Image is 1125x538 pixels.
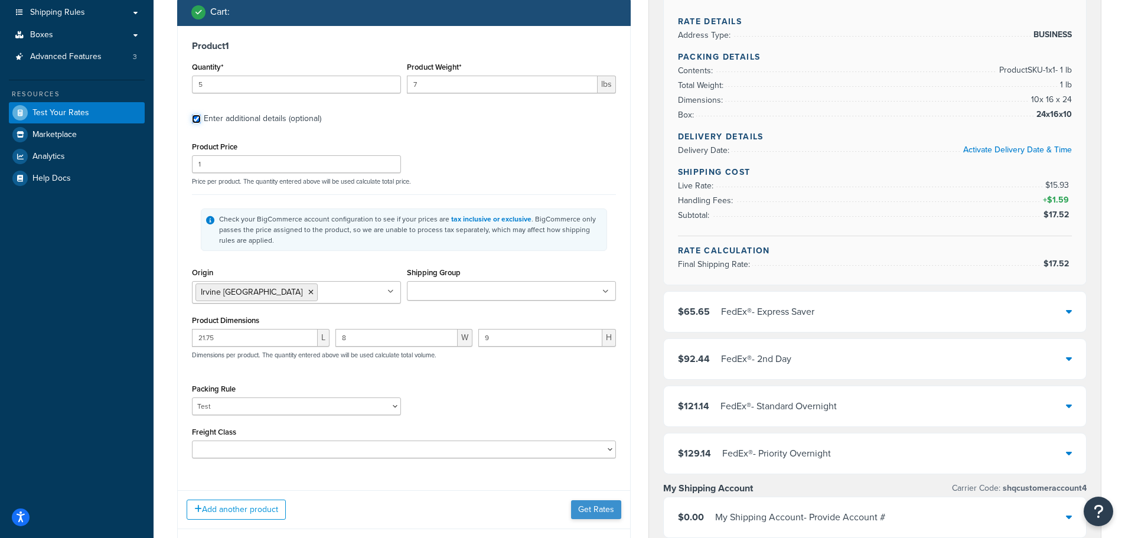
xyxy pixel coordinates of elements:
a: Test Your Rates [9,102,145,123]
label: Packing Rule [192,384,236,393]
span: $0.00 [678,510,704,524]
span: Shipping Rules [30,8,85,18]
span: Advanced Features [30,52,102,62]
div: FedEx® - 2nd Day [721,351,791,367]
span: $1.59 [1047,194,1072,206]
button: Open Resource Center [1084,497,1113,526]
a: Advanced Features3 [9,46,145,68]
span: shqcustomeraccount4 [1000,482,1087,494]
a: Analytics [9,146,145,167]
span: Irvine [GEOGRAPHIC_DATA] [201,286,302,298]
div: Resources [9,89,145,99]
a: Help Docs [9,168,145,189]
label: Product Price [192,142,237,151]
span: $92.44 [678,352,710,366]
label: Product Dimensions [192,316,259,325]
div: My Shipping Account - Provide Account # [715,509,885,526]
span: $121.14 [678,399,709,413]
span: $65.65 [678,305,710,318]
span: Total Weight: [678,79,726,92]
span: $15.93 [1045,179,1072,191]
input: 0 [192,76,401,93]
span: 3 [133,52,137,62]
button: Get Rates [571,500,621,519]
p: Dimensions per product. The quantity entered above will be used calculate total volume. [189,351,436,359]
span: Address Type: [678,29,733,41]
span: Test Your Rates [32,108,89,118]
a: Shipping Rules [9,2,145,24]
span: Final Shipping Rate: [678,258,753,270]
h4: Packing Details [678,51,1072,63]
span: Contents: [678,64,716,77]
label: Shipping Group [407,268,461,277]
h4: Rate Details [678,15,1072,28]
span: BUSINESS [1031,28,1072,42]
a: Marketplace [9,124,145,145]
h4: Shipping Cost [678,166,1072,178]
div: Check your BigCommerce account configuration to see if your prices are . BigCommerce only passes ... [219,214,602,246]
h4: Rate Calculation [678,244,1072,257]
span: L [318,329,330,347]
p: Carrier Code: [952,480,1087,497]
div: FedEx® - Express Saver [721,304,814,320]
span: Handling Fees: [678,194,736,207]
input: Enter additional details (optional) [192,115,201,123]
span: Boxes [30,30,53,40]
span: Analytics [32,152,65,162]
span: Help Docs [32,174,71,184]
span: Dimensions: [678,94,726,106]
li: Advanced Features [9,46,145,68]
a: Activate Delivery Date & Time [963,144,1072,156]
span: Marketplace [32,130,77,140]
span: + [1041,193,1072,207]
span: $17.52 [1044,257,1072,270]
span: 10 x 16 x 24 [1028,93,1072,107]
span: W [458,329,472,347]
label: Freight Class [192,428,236,436]
div: FedEx® - Priority Overnight [722,445,831,462]
span: Delivery Date: [678,144,732,156]
span: Live Rate: [678,180,716,192]
span: Box: [678,109,697,121]
h2: Cart : [210,6,230,17]
label: Quantity* [192,63,223,71]
a: Boxes [9,24,145,46]
p: Price per product. The quantity entered above will be used calculate total price. [189,177,619,185]
span: Product SKU-1 x 1 - 1 lb [996,63,1072,77]
h3: My Shipping Account [663,482,753,494]
h3: Product 1 [192,40,616,52]
button: Add another product [187,500,286,520]
span: lbs [598,76,616,93]
span: 1 lb [1057,78,1072,92]
h4: Delivery Details [678,131,1072,143]
span: $129.14 [678,446,711,460]
label: Origin [192,268,213,277]
a: tax inclusive or exclusive [451,214,531,224]
span: Subtotal: [678,209,712,221]
div: FedEx® - Standard Overnight [720,398,837,415]
div: Enter additional details (optional) [204,110,321,127]
span: H [602,329,616,347]
label: Product Weight* [407,63,461,71]
input: 0.00 [407,76,598,93]
span: $17.52 [1044,208,1072,221]
span: 24x16x10 [1033,107,1072,122]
